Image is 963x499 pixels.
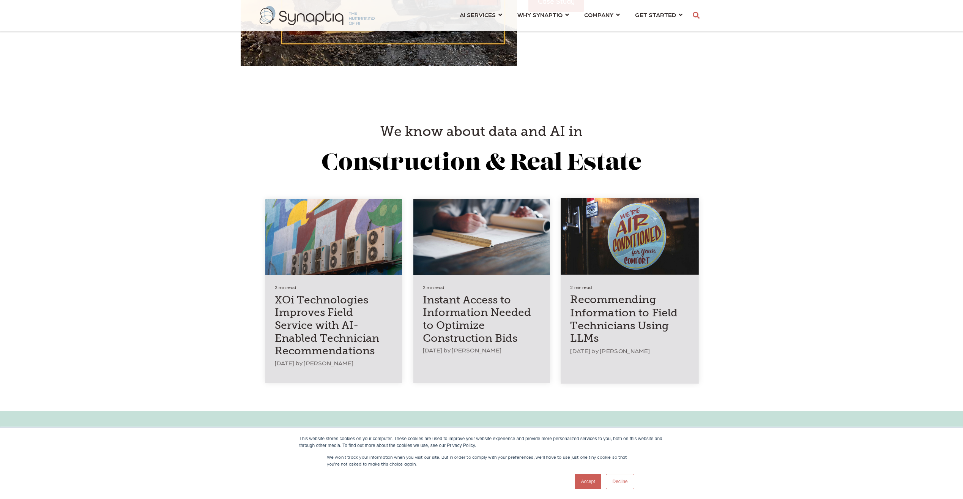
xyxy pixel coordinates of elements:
[570,347,689,354] p: [DATE] by [PERSON_NAME]
[423,284,541,290] h6: 2 min read
[517,8,569,22] a: WHY SYNAPTIQ
[570,284,689,290] h6: 2 min read
[254,123,709,141] h3: We know about data and AI in
[517,9,563,20] span: WHY SYNAPTIQ
[260,6,375,25] img: synaptiq logo-2
[423,346,541,354] p: [DATE] by [PERSON_NAME]
[460,8,502,22] a: AI SERVICES
[275,359,392,366] p: [DATE] by [PERSON_NAME]
[584,9,613,20] span: COMPANY
[345,426,618,458] h3: Learn more about AI and data science with Synaptiq
[452,2,690,29] nav: menu
[423,294,541,344] a: Instant Access to Information Needed to Optimize Construction Bids
[299,435,664,449] div: This website stores cookies on your computer. These cookies are used to improve your website expe...
[254,152,709,177] h2: Construction & Real Estate
[570,294,689,345] a: Recommending Information to Field Technicians Using LLMs
[606,474,634,489] a: Decline
[327,453,637,467] p: We won't track your information when you visit our site. But in order to comply with your prefere...
[275,294,392,357] a: XOi Technologies Improves Field Service with AI-Enabled Technician Recommendations
[460,9,496,20] span: AI SERVICES
[275,284,392,290] h6: 2 min read
[635,8,682,22] a: GET STARTED
[584,8,620,22] a: COMPANY
[635,9,676,20] span: GET STARTED
[575,474,602,489] a: Accept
